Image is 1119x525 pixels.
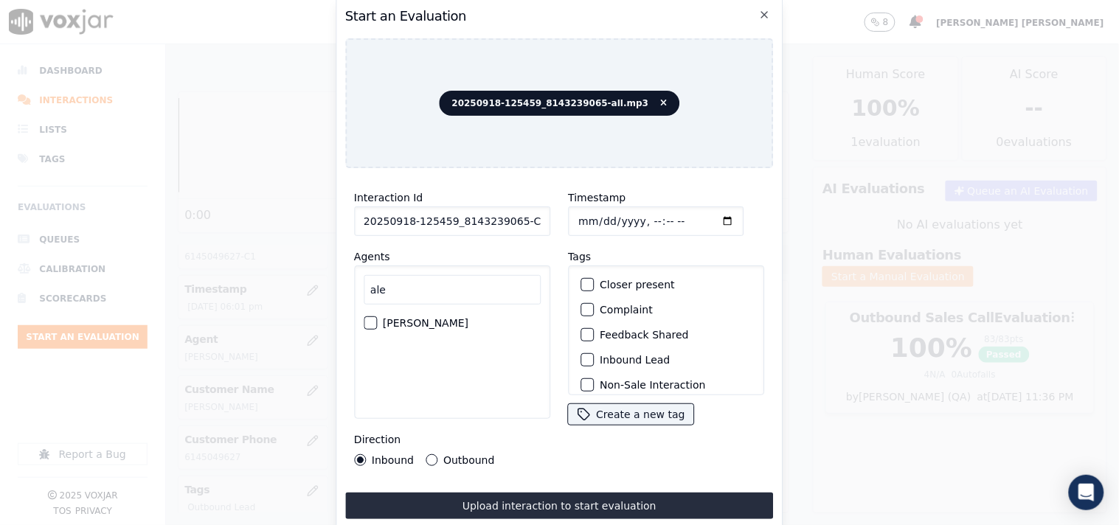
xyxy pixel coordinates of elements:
label: Outbound [443,455,494,465]
label: Complaint [600,305,653,315]
label: Tags [568,251,591,262]
label: Agents [354,251,390,262]
label: Direction [354,434,401,445]
label: Closer present [600,279,675,290]
button: Upload interaction to start evaluation [345,493,774,519]
label: Interaction Id [354,192,423,204]
label: [PERSON_NAME] [383,318,468,328]
label: Timestamp [568,192,626,204]
span: 20250918-125459_8143239065-all.mp3 [440,91,680,116]
input: Search Agents... [364,275,541,305]
button: Create a new tag [568,404,693,425]
label: Feedback Shared [600,330,688,340]
label: Non-Sale Interaction [600,380,705,390]
h2: Start an Evaluation [345,6,774,27]
label: Inbound [372,455,414,465]
input: reference id, file name, etc [354,206,550,236]
label: Inbound Lead [600,355,670,365]
div: Open Intercom Messenger [1069,475,1104,510]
